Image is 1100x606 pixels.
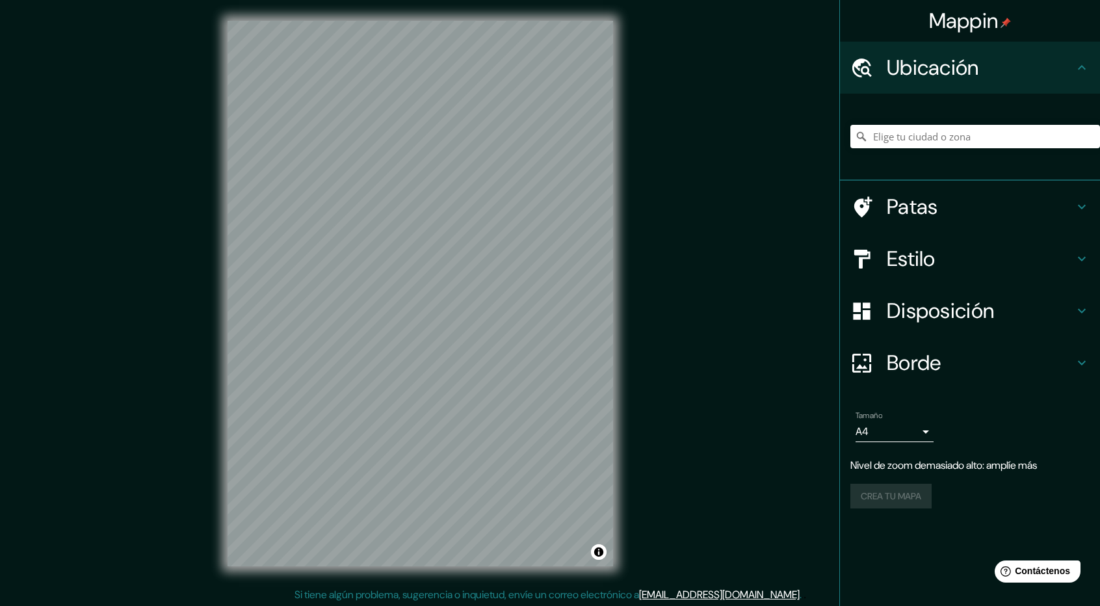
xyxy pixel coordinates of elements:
a: [EMAIL_ADDRESS][DOMAIN_NAME] [639,588,800,601]
div: Disposición [840,285,1100,337]
font: Patas [887,193,938,220]
font: Tamaño [856,410,882,421]
div: Estilo [840,233,1100,285]
font: . [804,587,806,601]
font: . [800,588,802,601]
font: Disposición [887,297,994,324]
font: . [802,587,804,601]
font: A4 [856,425,869,438]
font: Borde [887,349,941,376]
iframe: Lanzador de widgets de ayuda [984,555,1086,592]
div: Patas [840,181,1100,233]
div: Ubicación [840,42,1100,94]
font: Si tiene algún problema, sugerencia o inquietud, envíe un correo electrónico a [295,588,639,601]
img: pin-icon.png [1001,18,1011,28]
canvas: Mapa [228,21,613,566]
font: Mappin [929,7,999,34]
font: Nivel de zoom demasiado alto: amplíe más [850,458,1037,472]
input: Elige tu ciudad o zona [850,125,1100,148]
font: Ubicación [887,54,979,81]
div: A4 [856,421,934,442]
div: Borde [840,337,1100,389]
button: Activar o desactivar atribución [591,544,607,560]
font: Estilo [887,245,936,272]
